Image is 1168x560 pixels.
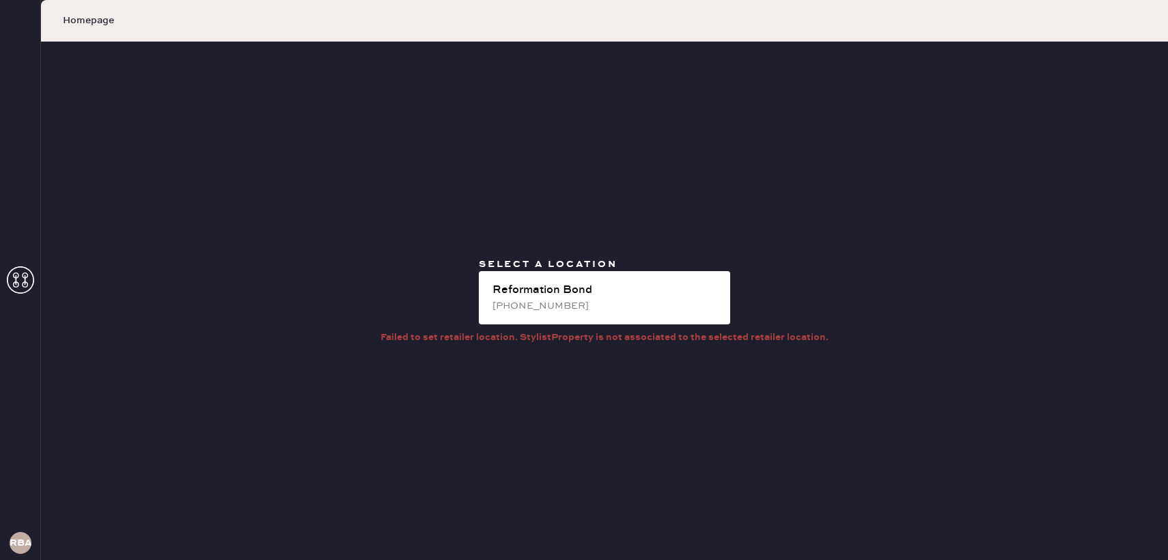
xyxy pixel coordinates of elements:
[380,330,829,345] div: Failed to set retailer location. StylistProperty is not associated to the selected retailer locat...
[63,14,114,27] span: Homepage
[10,538,31,548] h3: RBA
[492,282,719,298] div: Reformation Bond
[479,258,617,270] span: Select a location
[492,298,719,313] div: [PHONE_NUMBER]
